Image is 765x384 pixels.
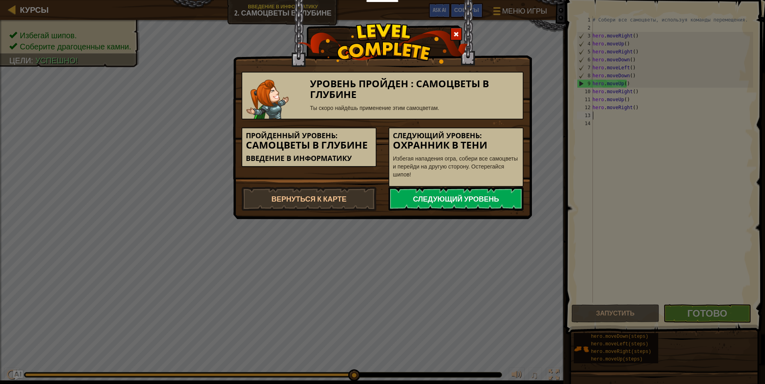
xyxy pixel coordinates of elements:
img: level_complete.png [297,24,468,64]
h3: Уровень пройден : Самоцветы в глубине [310,78,519,100]
a: Следующий уровень [388,187,524,211]
p: Избегая нападения огра, собери все самоцветы и перейди на другую сторону. Остерегайся шипов! [393,155,519,178]
h3: Самоцветы в глубине [246,140,372,151]
h5: Следующий уровень: [393,132,519,140]
img: captain.png [246,80,289,119]
h3: Охранник в тени [393,140,519,151]
h5: Пройденный уровень: [246,132,372,140]
a: Вернуться к карте [241,187,377,211]
h5: Введение в Информатику [246,155,372,163]
div: Ты скоро найдёшь применение этим самоцветам. [310,104,519,112]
